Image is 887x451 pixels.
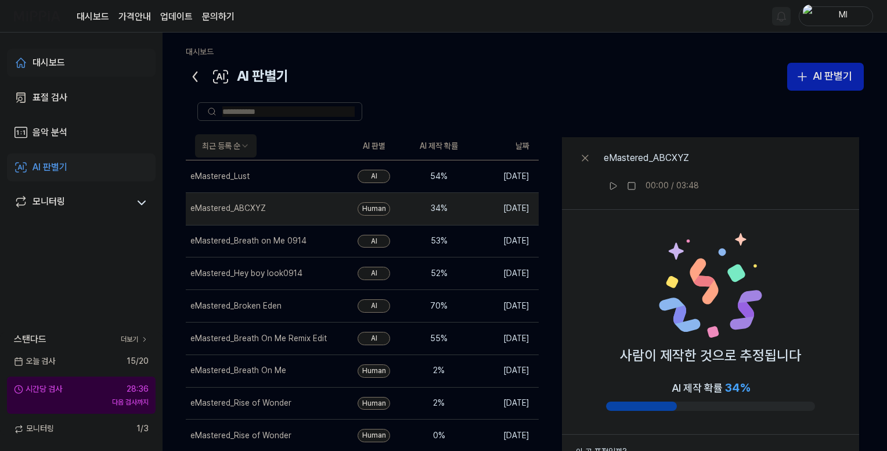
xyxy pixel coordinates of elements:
div: 음악 분석 [33,126,67,139]
th: 날짜 [471,133,539,160]
td: [DATE] [471,160,539,193]
div: 0 % [416,430,462,442]
a: 더보기 [121,335,149,345]
div: AI 판별기 [186,63,289,91]
div: AI [358,299,390,313]
div: eMastered_ABCXYZ [604,151,699,165]
td: [DATE] [471,323,539,355]
div: eMastered_Hey boy look0914 [190,268,302,280]
div: Human [358,364,390,378]
div: 다음 검사까지 [14,398,149,407]
td: [DATE] [471,290,539,323]
div: 시간당 검사 [14,384,62,395]
div: 대시보드 [33,56,65,70]
div: Human [358,202,390,216]
div: 28:36 [127,384,149,395]
div: 모니터링 [33,195,65,211]
div: Human [358,397,390,410]
div: 53 % [416,235,462,247]
div: 2 % [416,365,462,377]
div: AI [358,267,390,280]
img: Human [658,233,763,338]
button: 가격안내 [118,10,151,24]
a: AI 판별기 [7,153,156,181]
div: 34 % [416,203,462,214]
button: profileMl [799,6,873,26]
div: AI [358,235,390,248]
div: eMastered_Breath on Me 0914 [190,235,307,247]
td: [DATE] [471,355,539,387]
td: [DATE] [471,387,539,420]
button: AI 판별기 [787,63,864,91]
th: AI 제작 확률 [406,133,471,160]
a: 대시보드 [77,10,109,24]
div: AI [358,170,390,183]
span: 오늘 검사 [14,356,55,367]
span: 15 / 20 [127,356,149,367]
div: eMastered_ABCXYZ [190,203,266,214]
div: eMastered_Breath On Me Remix Edit [190,333,327,345]
div: AI 판별기 [33,160,67,174]
a: 음악 분석 [7,119,156,146]
a: 업데이트 [160,10,193,24]
div: 55 % [416,333,462,345]
div: 52 % [416,268,462,280]
td: [DATE] [471,225,539,257]
p: 사람이 제작한 것으로 추정됩니다 [620,345,801,367]
a: 문의하기 [202,10,235,24]
a: 모니터링 [14,195,130,211]
span: 34 % [725,381,750,395]
div: 2 % [416,398,462,409]
div: 54 % [416,171,462,182]
span: 스탠다드 [14,332,46,346]
span: 모니터링 [14,423,54,435]
div: eMastered_Lust [190,171,250,182]
th: AI 판별 [341,133,406,160]
div: 표절 검사 [33,91,67,105]
a: 대시보드 [186,47,214,56]
div: Human [358,429,390,442]
a: 대시보드 [7,49,156,77]
div: AI 제작 확률 [672,378,750,397]
div: AI 판별기 [813,68,852,85]
img: 알림 [774,9,788,23]
a: 표절 검사 [7,84,156,112]
div: AI [358,332,390,345]
td: [DATE] [471,192,539,225]
div: Ml [820,9,866,22]
div: eMastered_Rise of Wonder [190,398,291,409]
div: eMastered_Broken Eden [190,300,282,312]
span: 1 / 3 [136,423,149,435]
img: profile [803,5,817,28]
div: eMastered_Breath On Me [190,365,286,377]
div: 70 % [416,300,462,312]
td: [DATE] [471,257,539,290]
div: eMastered_Rise of Wonder [190,430,291,442]
div: 00:00 / 03:48 [646,180,699,192]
